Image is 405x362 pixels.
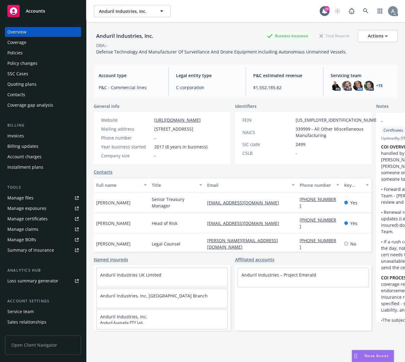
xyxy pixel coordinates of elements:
[101,152,152,159] div: Company size
[5,193,81,203] a: Manage files
[374,5,386,17] a: Switch app
[7,214,48,224] div: Manage certificates
[96,199,131,206] span: [PERSON_NAME]
[154,152,156,159] span: -
[376,84,383,88] a: +15
[7,131,24,141] div: Invoices
[242,272,316,278] a: Anduril Industries – Project Emerald
[5,37,81,47] a: Coverage
[100,314,147,320] a: Anduril Industries, Inc.
[352,350,394,362] button: Nova Assist
[342,178,371,192] button: Key contact
[100,272,161,278] a: Anduril Industries UK Limited
[376,103,389,110] span: Notes
[242,141,293,148] div: SIC code
[152,241,180,247] span: Legal Counsel
[5,184,81,191] div: Tools
[5,122,81,128] div: Billing
[101,135,152,141] div: Phone number
[364,81,374,91] img: photo
[5,214,81,224] a: Manage certificates
[5,69,81,79] a: SSC Cases
[331,5,344,17] a: Start snowing
[344,182,362,188] div: Key contact
[368,30,387,42] div: Actions
[176,84,238,91] span: C-corporation
[5,100,81,110] a: Coverage gap analysis
[300,196,336,209] a: [PHONE_NUMBER]
[264,32,311,40] div: Business Insurance
[5,307,81,317] a: Service team
[152,182,196,188] div: Title
[207,220,284,226] a: [EMAIL_ADDRESS][DOMAIN_NAME]
[101,126,152,132] div: Mailing address
[331,81,340,91] img: photo
[205,178,297,192] button: Email
[5,235,81,245] a: Manage BORs
[352,350,360,362] div: Drag to move
[316,32,353,40] div: Total Rewards
[5,298,81,304] div: Account settings
[7,317,46,327] div: Sales relationships
[350,199,357,206] span: Yes
[154,126,193,132] span: [STREET_ADDRESS]
[296,150,297,156] span: -
[7,276,58,286] div: Loss summary generator
[7,90,25,100] div: Contacts
[94,5,171,17] button: Anduril Industries, Inc.
[96,241,131,247] span: [PERSON_NAME]
[296,126,383,139] span: 339999 - All Other Miscellaneous Manufacturing
[5,141,81,151] a: Billing updates
[94,32,156,40] div: Anduril Industries, Inc.
[5,245,81,255] a: Summary of insurance
[300,238,336,250] a: [PHONE_NUMBER]
[7,162,43,172] div: Installment plans
[7,27,26,37] div: Overview
[100,320,224,325] span: Anduril Australia PTY Ltd.
[7,307,34,317] div: Service team
[235,256,274,263] a: Affiliated accounts
[99,8,152,14] span: Anduril Industries, Inc.
[96,182,140,188] div: Full name
[207,238,278,250] a: [PERSON_NAME][EMAIL_ADDRESS][DOMAIN_NAME]
[176,72,238,79] span: Legal entity type
[7,58,37,68] div: Policy changes
[94,103,120,109] span: General info
[350,220,357,226] span: Yes
[7,69,28,79] div: SSC Cases
[342,81,352,91] img: photo
[5,203,81,213] a: Manage exposures
[345,5,358,17] a: Report a Bug
[242,117,293,123] div: FEIN
[5,131,81,141] a: Invoices
[96,220,131,226] span: [PERSON_NAME]
[7,79,37,89] div: Quoting plans
[360,5,372,17] a: Search
[7,224,38,234] div: Manage claims
[7,193,33,203] div: Manage files
[26,9,45,14] span: Accounts
[5,90,81,100] a: Contacts
[5,328,81,337] a: Related accounts
[5,48,81,58] a: Policies
[94,178,149,192] button: Full name
[235,103,257,109] span: Identifiers
[350,241,356,247] span: No
[5,267,81,273] div: Analytics hub
[297,178,341,192] button: Phone number
[207,182,288,188] div: Email
[296,141,305,148] span: 2499
[5,152,81,162] a: Account charges
[296,117,383,123] span: [US_EMPLOYER_IDENTIFICATION_NUMBER]
[5,162,81,172] a: Installment plans
[99,72,161,79] span: Account type
[152,196,202,209] span: Senior Treasury Manager
[253,84,316,91] span: $1,552,185.62
[96,42,108,49] div: DBA: -
[324,6,329,12] div: 20
[7,100,53,110] div: Coverage gap analysis
[5,224,81,234] a: Manage claims
[7,152,41,162] div: Account charges
[331,72,393,79] span: Servicing team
